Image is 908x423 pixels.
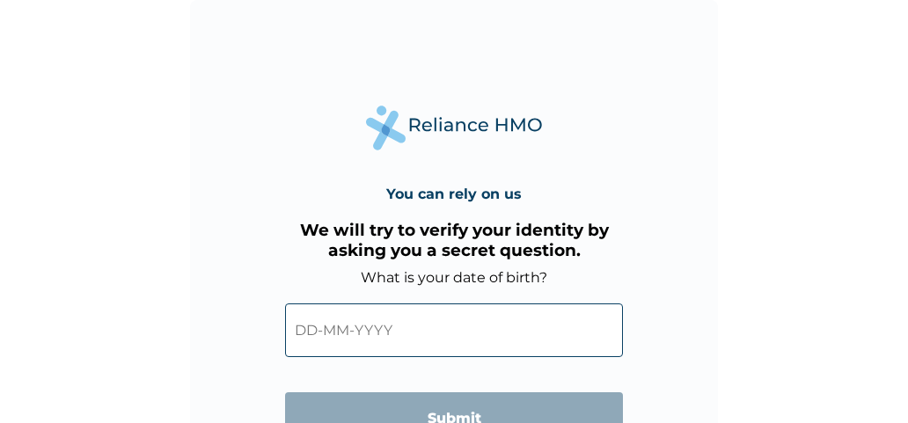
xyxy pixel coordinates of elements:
[386,186,522,202] h4: You can rely on us
[361,269,547,286] label: What is your date of birth?
[366,106,542,150] img: Reliance Health's Logo
[285,303,623,357] input: DD-MM-YYYY
[285,220,623,260] h3: We will try to verify your identity by asking you a secret question.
